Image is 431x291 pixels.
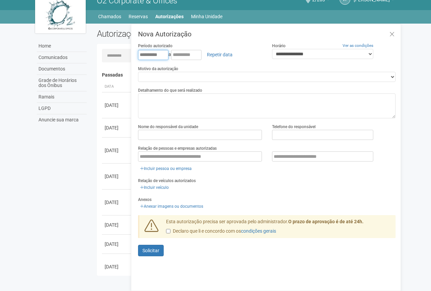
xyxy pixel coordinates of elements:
button: Solicitar [138,245,164,256]
h2: Autorizações [97,29,241,39]
label: Declaro que li e concordo com os [166,228,276,235]
label: Período autorizado [138,43,172,49]
a: condições gerais [241,228,276,234]
a: Repetir data [203,49,237,60]
a: LGPD [37,103,87,114]
div: [DATE] [105,124,130,131]
a: Incluir pessoa ou empresa [138,165,194,172]
a: Minha Unidade [191,12,222,21]
a: Home [37,40,87,52]
a: Incluir veículo [138,184,171,191]
label: Telefone do responsável [272,124,316,130]
span: Solicitar [142,248,159,253]
div: [DATE] [105,199,130,206]
a: Ramais [37,91,87,103]
label: Relação de pessoas e empresas autorizadas [138,145,217,151]
label: Anexos [138,197,152,203]
a: Autorizações [155,12,184,21]
div: [DATE] [105,263,130,270]
a: Grade de Horários dos Ônibus [37,75,87,91]
input: Declaro que li e concordo com oscondições gerais [166,229,170,233]
a: Anuncie sua marca [37,114,87,125]
h3: Nova Autorização [138,31,396,37]
label: Horário [272,43,286,49]
div: [DATE] [105,222,130,228]
div: a [138,49,262,60]
div: [DATE] [105,173,130,180]
div: Esta autorização precisa ser aprovada pelo administrador. [161,219,396,238]
label: Relação de veículos autorizados [138,178,196,184]
h4: Passadas [102,72,391,78]
a: Documentos [37,63,87,75]
div: [DATE] [105,147,130,154]
strong: O prazo de aprovação é de até 24h. [288,219,363,224]
label: Motivo da autorização [138,66,178,72]
a: Chamados [98,12,121,21]
div: [DATE] [105,102,130,109]
a: Reservas [129,12,148,21]
a: Comunicados [37,52,87,63]
a: Anexar imagens ou documentos [138,203,205,210]
a: Ver as condições [343,43,373,48]
label: Nome do responsável da unidade [138,124,198,130]
div: [DATE] [105,241,130,248]
th: Data [102,81,132,92]
label: Detalhamento do que será realizado [138,87,202,93]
